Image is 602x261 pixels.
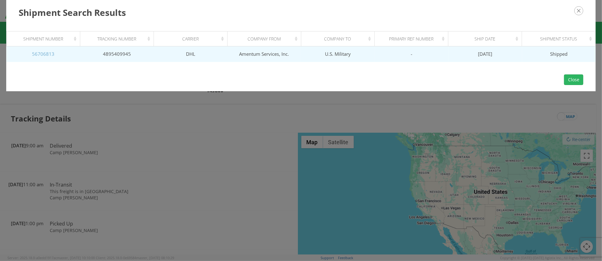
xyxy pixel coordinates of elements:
div: Company From [233,36,299,42]
td: - [375,46,448,62]
span: [DATE] [478,51,492,57]
div: Shipment Number [12,36,78,42]
td: U.S. Military [301,46,375,62]
h3: Shipment Search Results [19,6,583,19]
button: Close [564,74,583,85]
div: Ship Date [454,36,520,42]
td: DHL [154,46,227,62]
span: Shipped [550,51,567,57]
a: 56706813 [32,51,54,57]
div: Shipment Status [528,36,594,42]
td: 4895409945 [80,46,154,62]
td: Amentum Services, Inc. [227,46,301,62]
div: Carrier [159,36,225,42]
div: Primary Ref Number [380,36,446,42]
div: Company To [307,36,373,42]
div: Tracking Number [86,36,151,42]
